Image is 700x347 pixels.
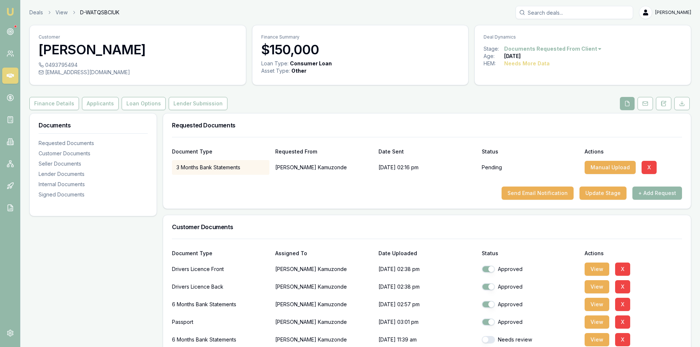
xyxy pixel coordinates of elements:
button: X [615,280,630,293]
button: Documents Requested From Client [504,45,602,53]
button: View [585,280,609,293]
div: Date Sent [378,149,476,154]
a: Deals [29,9,43,16]
p: [DATE] 11:39 am [378,332,476,347]
a: Finance Details [29,97,80,110]
button: Applicants [82,97,119,110]
div: Customer Documents [39,150,148,157]
div: Approved [482,318,579,326]
div: 6 Months Bank Statements [172,297,269,312]
h3: $150,000 [261,42,460,57]
div: Internal Documents [39,181,148,188]
p: [DATE] 02:57 pm [378,297,476,312]
div: Approved [482,265,579,273]
a: Loan Options [120,97,167,110]
div: Requested From [275,149,373,154]
button: X [615,333,630,346]
p: Customer [39,34,237,40]
a: Lender Submission [167,97,229,110]
h3: Requested Documents [172,122,682,128]
button: Finance Details [29,97,79,110]
div: Document Type [172,251,269,256]
div: 6 Months Bank Statements [172,332,269,347]
button: X [642,161,657,174]
div: Date Uploaded [378,251,476,256]
h3: Documents [39,122,148,128]
p: [PERSON_NAME] Kamuzonde [275,332,373,347]
p: Pending [482,164,502,171]
div: Approved [482,283,579,290]
button: Loan Options [122,97,166,110]
div: Needs More Data [504,60,550,67]
div: 3 Months Bank Statements [172,160,269,175]
button: Update Stage [579,187,627,200]
div: [DATE] [504,53,521,60]
div: Approved [482,301,579,308]
div: Drivers Licence Back [172,279,269,294]
div: Loan Type: [261,60,288,67]
a: View [55,9,68,16]
div: HEM: [484,60,504,67]
button: Send Email Notification [502,187,574,200]
div: Passport [172,315,269,329]
button: X [615,298,630,311]
button: View [585,315,609,329]
button: Lender Submission [169,97,227,110]
div: Actions [585,149,682,154]
div: Document Type [172,149,269,154]
p: [PERSON_NAME] Kamuzonde [275,279,373,294]
a: Applicants [80,97,120,110]
div: Age: [484,53,504,60]
p: Finance Summary [261,34,460,40]
p: [PERSON_NAME] Kamuzonde [275,315,373,329]
button: X [615,263,630,276]
button: View [585,333,609,346]
span: D-WATQSBCIUK [80,9,119,16]
button: X [615,315,630,329]
button: + Add Request [632,187,682,200]
div: [DATE] 02:16 pm [378,160,476,175]
div: Assigned To [275,251,373,256]
button: View [585,263,609,276]
button: Manual Upload [585,161,636,174]
div: Needs review [482,336,579,343]
div: Seller Documents [39,160,148,167]
p: [PERSON_NAME] Kamuzonde [275,160,373,175]
p: [PERSON_NAME] Kamuzonde [275,262,373,276]
p: [PERSON_NAME] Kamuzonde [275,297,373,312]
div: Signed Documents [39,191,148,198]
div: Stage: [484,45,504,53]
div: Status [482,251,579,256]
div: Other [291,67,306,75]
button: View [585,298,609,311]
div: Consumer Loan [290,60,332,67]
p: [DATE] 02:38 pm [378,279,476,294]
p: [DATE] 02:38 pm [378,262,476,276]
div: Asset Type : [261,67,290,75]
div: Lender Documents [39,170,148,178]
div: [EMAIL_ADDRESS][DOMAIN_NAME] [39,69,237,76]
h3: Customer Documents [172,224,682,230]
img: emu-icon-u.png [6,7,15,16]
h3: [PERSON_NAME] [39,42,237,57]
div: Drivers Licence Front [172,262,269,276]
div: Requested Documents [39,140,148,147]
span: [PERSON_NAME] [655,10,691,15]
nav: breadcrumb [29,9,119,16]
p: [DATE] 03:01 pm [378,315,476,329]
div: 0493795494 [39,61,237,69]
p: Deal Dynamics [484,34,682,40]
div: Status [482,149,579,154]
input: Search deals [516,6,633,19]
div: Actions [585,251,682,256]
